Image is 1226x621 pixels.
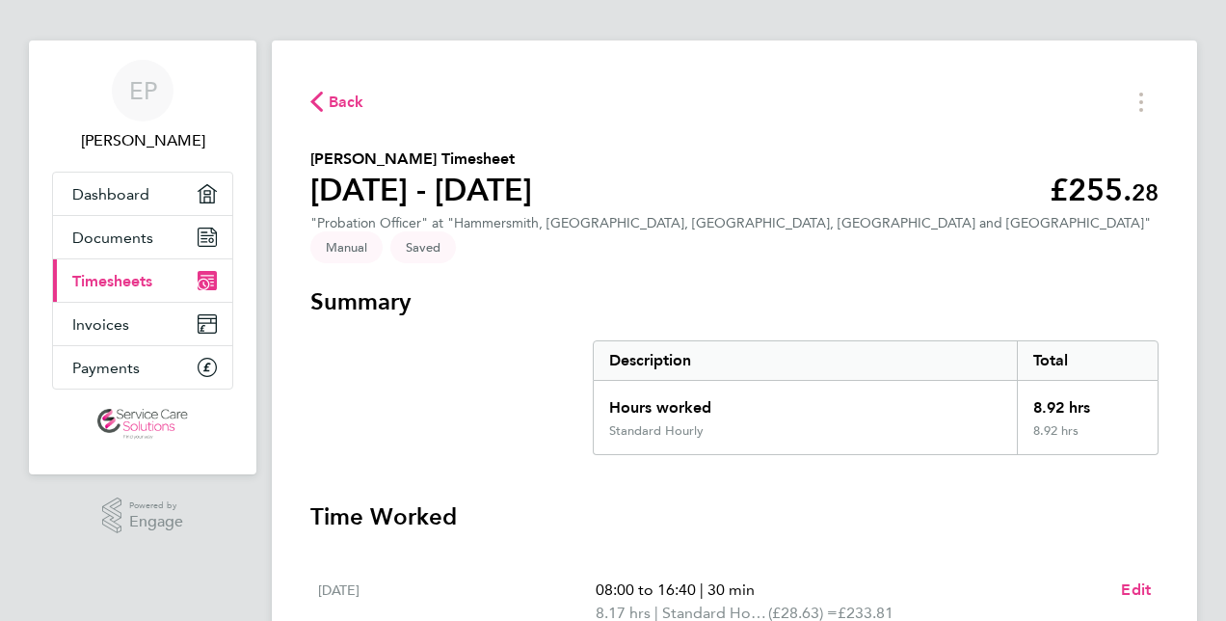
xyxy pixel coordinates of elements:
app-decimal: £255. [1050,172,1159,208]
button: Back [310,90,364,114]
a: Go to home page [52,409,233,440]
div: Summary [593,340,1159,455]
div: "Probation Officer" at "Hammersmith, [GEOGRAPHIC_DATA], [GEOGRAPHIC_DATA], [GEOGRAPHIC_DATA] and ... [310,215,1151,231]
span: Back [329,91,364,114]
span: 08:00 to 16:40 [596,580,696,599]
span: 30 min [707,580,755,599]
span: Payments [72,359,140,377]
h3: Time Worked [310,501,1159,532]
div: 8.92 hrs [1017,381,1158,423]
span: Invoices [72,315,129,334]
h1: [DATE] - [DATE] [310,171,532,209]
div: Description [594,341,1017,380]
span: Dashboard [72,185,149,203]
div: Standard Hourly [609,423,704,439]
span: 28 [1132,178,1159,206]
div: Total [1017,341,1158,380]
span: Edit [1121,580,1151,599]
div: Hours worked [594,381,1017,423]
h3: Summary [310,286,1159,317]
a: Timesheets [53,259,232,302]
span: Powered by [129,498,183,514]
a: Documents [53,216,232,258]
span: Documents [72,229,153,247]
a: Dashboard [53,173,232,215]
span: Timesheets [72,272,152,290]
span: Emma-Jane Purnell [52,129,233,152]
button: Timesheets Menu [1124,87,1159,117]
img: servicecare-logo-retina.png [97,409,188,440]
a: EP[PERSON_NAME] [52,60,233,152]
h2: [PERSON_NAME] Timesheet [310,148,532,171]
div: 8.92 hrs [1017,423,1158,454]
span: Engage [129,514,183,530]
span: This timesheet is Saved. [390,231,456,263]
span: | [700,580,704,599]
a: Edit [1121,579,1151,602]
a: Invoices [53,303,232,345]
span: This timesheet was manually created. [310,231,383,263]
span: EP [129,78,157,103]
a: Payments [53,346,232,389]
a: Powered byEngage [102,498,184,534]
nav: Main navigation [29,40,256,474]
